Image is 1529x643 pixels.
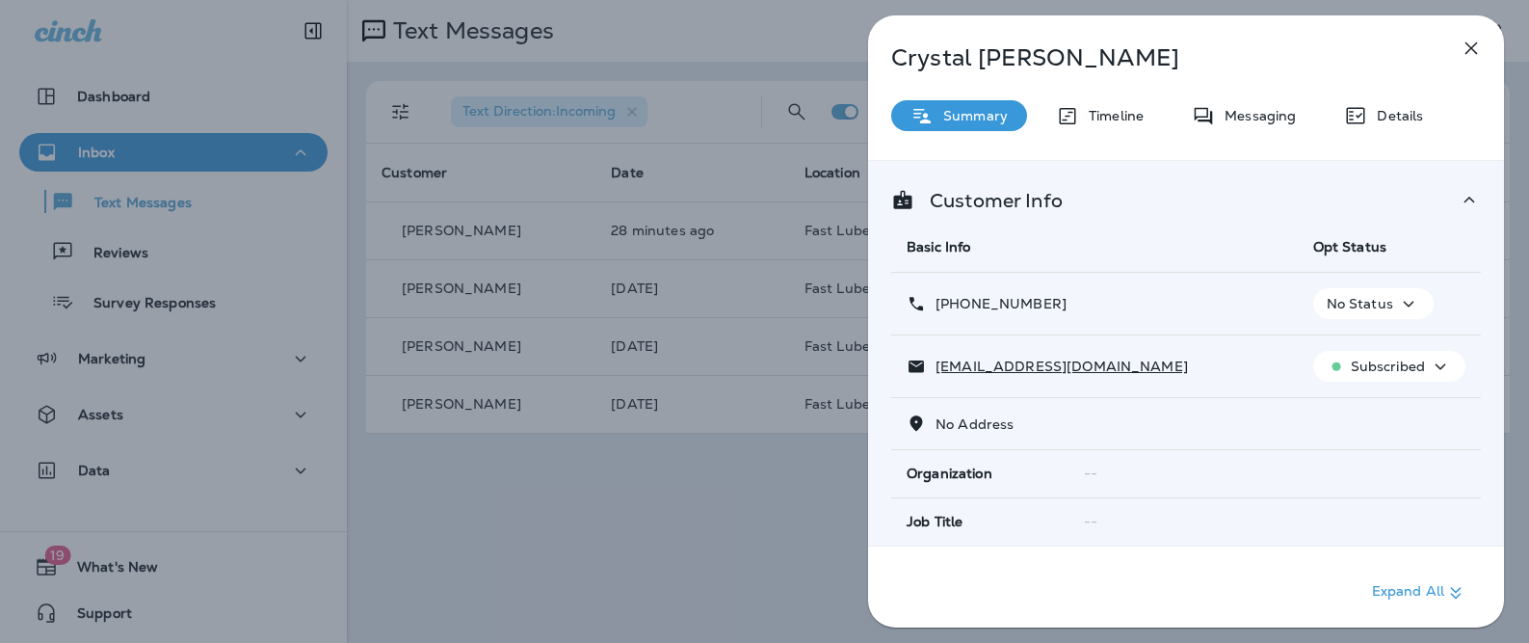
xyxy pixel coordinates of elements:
[1313,238,1386,255] span: Opt Status
[926,359,1188,374] p: [EMAIL_ADDRESS][DOMAIN_NAME]
[907,466,992,482] span: Organization
[1084,513,1097,530] span: --
[1351,359,1425,374] p: Subscribed
[907,238,970,255] span: Basic Info
[1313,351,1465,382] button: Subscribed
[891,44,1417,71] p: Crystal [PERSON_NAME]
[1367,108,1423,123] p: Details
[1327,296,1393,311] p: No Status
[1364,576,1475,610] button: Expand All
[1372,581,1467,604] p: Expand All
[907,514,962,530] span: Job Title
[1215,108,1296,123] p: Messaging
[1079,108,1144,123] p: Timeline
[926,296,1067,311] p: [PHONE_NUMBER]
[1313,288,1434,319] button: No Status
[934,108,1008,123] p: Summary
[1084,465,1097,482] span: --
[914,193,1063,208] p: Customer Info
[926,416,1014,432] p: No Address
